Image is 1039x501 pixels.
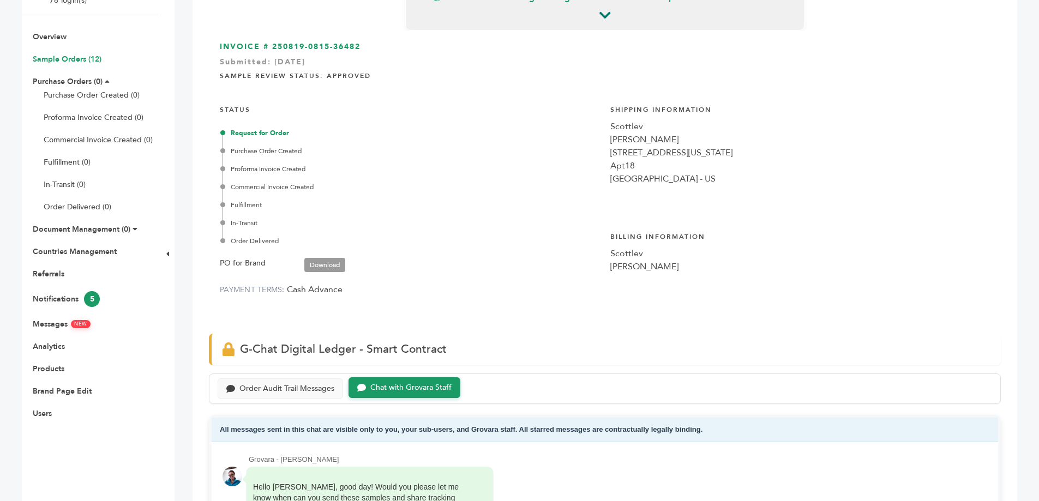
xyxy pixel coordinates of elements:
[610,224,990,247] h4: Billing Information
[212,418,998,442] div: All messages sent in this chat are visible only to you, your sub-users, and Grovara staff. All st...
[33,76,103,87] a: Purchase Orders (0)
[223,146,599,156] div: Purchase Order Created
[33,246,117,257] a: Countries Management
[220,97,599,120] h4: STATUS
[33,54,101,64] a: Sample Orders (12)
[249,455,987,464] div: Grovara - [PERSON_NAME]
[33,364,64,374] a: Products
[304,258,345,272] a: Download
[44,135,153,145] a: Commercial Invoice Created (0)
[220,57,990,73] div: Submitted: [DATE]
[610,146,990,159] div: [STREET_ADDRESS][US_STATE]
[223,164,599,174] div: Proforma Invoice Created
[33,386,92,396] a: Brand Page Edit
[220,63,990,86] h4: Sample Review Status: Approved
[44,112,143,123] a: Proforma Invoice Created (0)
[33,32,67,42] a: Overview
[610,120,990,133] div: Scottlev
[239,384,334,394] div: Order Audit Trail Messages
[370,383,452,393] div: Chat with Grovara Staff
[33,224,130,234] a: Document Management (0)
[223,218,599,228] div: In-Transit
[240,341,447,357] span: G-Chat Digital Ledger - Smart Contract
[610,260,990,273] div: [PERSON_NAME]
[84,291,100,307] span: 5
[610,172,990,185] div: [GEOGRAPHIC_DATA] - US
[44,90,140,100] a: Purchase Order Created (0)
[610,247,990,260] div: Scottlev
[44,202,111,212] a: Order Delivered (0)
[610,159,990,172] div: Apt18
[44,157,91,167] a: Fulfillment (0)
[220,41,990,52] h3: INVOICE # 250819-0815-36482
[33,269,64,279] a: Referrals
[223,128,599,138] div: Request for Order
[287,283,343,295] span: Cash Advance
[223,200,599,210] div: Fulfillment
[33,294,100,304] a: Notifications5
[610,97,990,120] h4: Shipping Information
[223,182,599,192] div: Commercial Invoice Created
[44,179,86,190] a: In-Transit (0)
[610,133,990,146] div: [PERSON_NAME]
[71,320,91,328] span: NEW
[220,285,285,295] label: PAYMENT TERMS:
[223,236,599,246] div: Order Delivered
[33,341,65,352] a: Analytics
[33,408,52,419] a: Users
[33,319,91,329] a: MessagesNEW
[220,257,266,270] label: PO for Brand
